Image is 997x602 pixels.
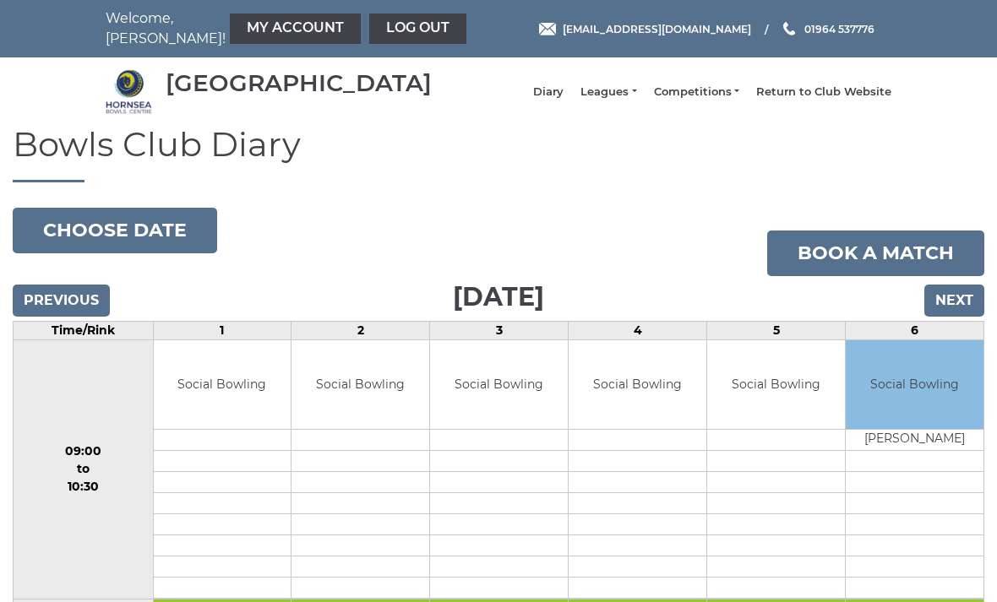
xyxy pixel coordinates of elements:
[14,340,154,599] td: 09:00 to 10:30
[430,322,569,340] td: 3
[804,22,874,35] span: 01964 537776
[846,340,983,429] td: Social Bowling
[230,14,361,44] a: My Account
[924,285,984,317] input: Next
[846,322,984,340] td: 6
[291,322,430,340] td: 2
[783,22,795,35] img: Phone us
[533,84,564,100] a: Diary
[539,21,751,37] a: Email [EMAIL_ADDRESS][DOMAIN_NAME]
[539,23,556,35] img: Email
[154,340,291,429] td: Social Bowling
[14,322,154,340] td: Time/Rink
[13,285,110,317] input: Previous
[781,21,874,37] a: Phone us 01964 537776
[13,208,217,253] button: Choose date
[106,68,152,115] img: Hornsea Bowls Centre
[580,84,636,100] a: Leagues
[166,70,432,96] div: [GEOGRAPHIC_DATA]
[846,429,983,450] td: [PERSON_NAME]
[563,22,751,35] span: [EMAIL_ADDRESS][DOMAIN_NAME]
[756,84,891,100] a: Return to Club Website
[707,340,845,429] td: Social Bowling
[569,340,706,429] td: Social Bowling
[654,84,739,100] a: Competitions
[707,322,846,340] td: 5
[767,230,984,276] a: Book a match
[291,340,429,429] td: Social Bowling
[430,340,568,429] td: Social Bowling
[153,322,291,340] td: 1
[13,126,984,182] h1: Bowls Club Diary
[569,322,707,340] td: 4
[369,14,466,44] a: Log out
[106,8,418,49] nav: Welcome, [PERSON_NAME]!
